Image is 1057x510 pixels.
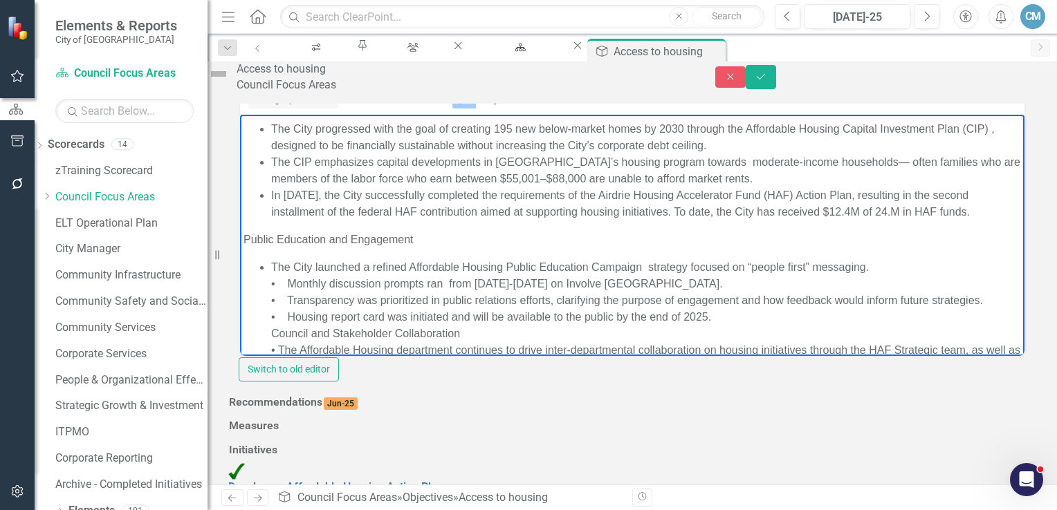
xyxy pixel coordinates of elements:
div: Council Focus Areas [237,77,336,93]
img: ClearPoint Strategy [7,15,31,39]
input: Search Below... [55,99,194,123]
div: Access to housing [237,62,336,77]
a: Strategic Dashboard [466,39,571,56]
a: Corporate Reporting [55,451,208,466]
small: City of [GEOGRAPHIC_DATA] [55,34,177,45]
div: 14 [111,139,134,151]
button: Bold [339,89,362,108]
a: Council Focus Areas [55,66,194,82]
div: » » [277,490,622,506]
button: Block Paragraph [248,89,338,108]
a: Community Services [55,320,208,336]
a: Council Focus Areas [297,491,397,504]
img: Completed [228,463,245,480]
button: Reveal or hide additional toolbar items [540,89,563,108]
h3: Initiatives [229,444,277,456]
button: Search [692,7,761,26]
a: ELT Operational Plan [55,216,208,232]
a: ITPMO [55,424,208,440]
a: My Workspace [272,39,356,56]
span: Elements & Reports [55,17,177,34]
div: Access to housing [459,491,548,504]
iframe: Intercom live chat [1010,463,1043,496]
button: Underline [387,89,411,108]
div: Numbered list [488,89,522,108]
span: Search [712,10,742,21]
div: My Workspace [284,52,343,69]
a: zTraining Scorecard [55,163,208,179]
a: Develop an Affordable Housing Action Plan [228,480,443,493]
div: Manage Users [382,52,439,69]
img: Not Defined [208,63,230,85]
h3: Recommendations [229,396,322,408]
button: [DATE]-25 [805,4,910,29]
a: Scorecards [48,137,104,153]
span: Paragraph [254,93,322,104]
button: Italic [363,89,387,108]
h3: Measures [229,419,279,432]
a: City Manager [55,241,208,257]
button: CM [1020,4,1045,29]
a: People & Organizational Effectiveness [55,372,208,388]
div: Strategic Dashboard [478,52,558,69]
span: Jun-25 [324,397,358,410]
div: Bullet list [452,89,487,108]
div: [DATE]-25 [809,9,906,26]
a: Manage Users [369,39,451,56]
a: Objectives [403,491,453,504]
li: The City launched a refined Affordable Housing Public Education Campaign strategy focused on “peo... [31,144,781,261]
button: Switch to old editor [239,357,339,381]
iframe: Rich Text Area [240,115,1024,356]
a: Community Infrastructure [55,267,208,283]
a: Council Focus Areas [55,189,208,205]
a: Archive - Completed Initiatives [55,477,208,493]
a: Corporate Services [55,346,208,362]
a: Strategic Growth & Investment [55,398,208,414]
input: Search ClearPoint... [280,5,764,29]
button: Strikethrough [412,89,435,108]
a: Community Safety and Social Services [55,294,208,310]
div: Access to housing [614,43,722,60]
